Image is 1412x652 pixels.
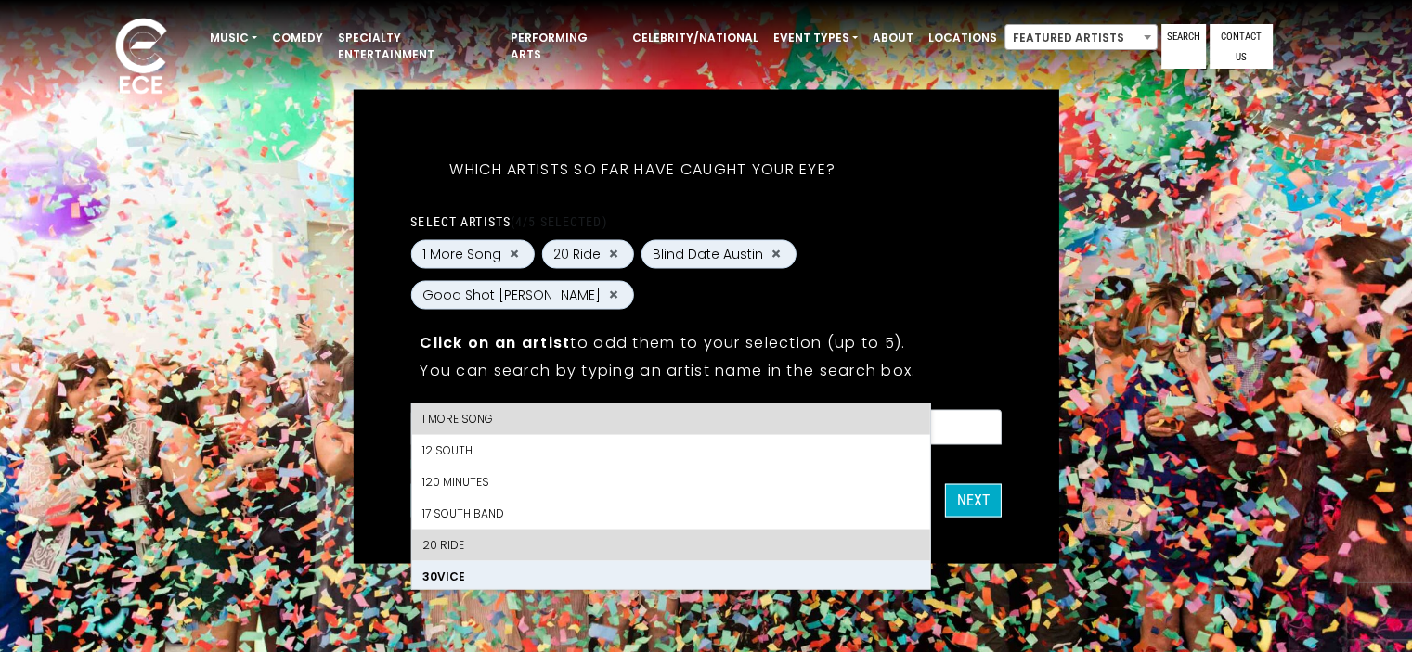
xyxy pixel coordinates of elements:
[865,22,921,54] a: About
[411,467,929,498] li: 120 Minutes
[1005,25,1157,51] span: Featured Artists
[1004,24,1158,50] span: Featured Artists
[945,483,1002,517] button: NEXT
[411,561,929,593] li: 30Vice
[420,358,992,381] p: You can search by typing an artist name in the search box.
[606,287,621,303] button: Remove Good Shot Judy
[769,246,784,262] button: Remove Blind Date Austin
[410,135,874,202] h5: Which artists so far have caught your eye?
[553,244,601,263] span: 20 Ride
[95,13,188,103] img: ece_new_logo_whitev2-1.png
[625,22,766,54] a: Celebrity/National
[653,244,763,263] span: Blind Date Austin
[420,330,992,353] p: to add them to your selection (up to 5).
[766,22,865,54] a: Event Types
[606,246,621,262] button: Remove 20 Ride
[411,498,929,530] li: 17 South Band
[1161,24,1206,69] a: Search
[410,212,606,229] label: Select artists
[1210,24,1273,69] a: Contact Us
[411,530,929,561] li: 20 Ride
[265,22,330,54] a: Comedy
[411,403,929,435] li: 1 More Song
[422,285,601,304] span: Good Shot [PERSON_NAME]
[507,246,522,262] button: Remove 1 More Song
[411,435,929,467] li: 12 South
[330,22,503,70] a: Specialty Entertainment
[422,244,501,263] span: 1 More Song
[420,331,570,352] strong: Click on an artist
[511,213,607,228] span: (4/5 selected)
[202,22,265,54] a: Music
[503,22,625,70] a: Performing Arts
[921,22,1004,54] a: Locations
